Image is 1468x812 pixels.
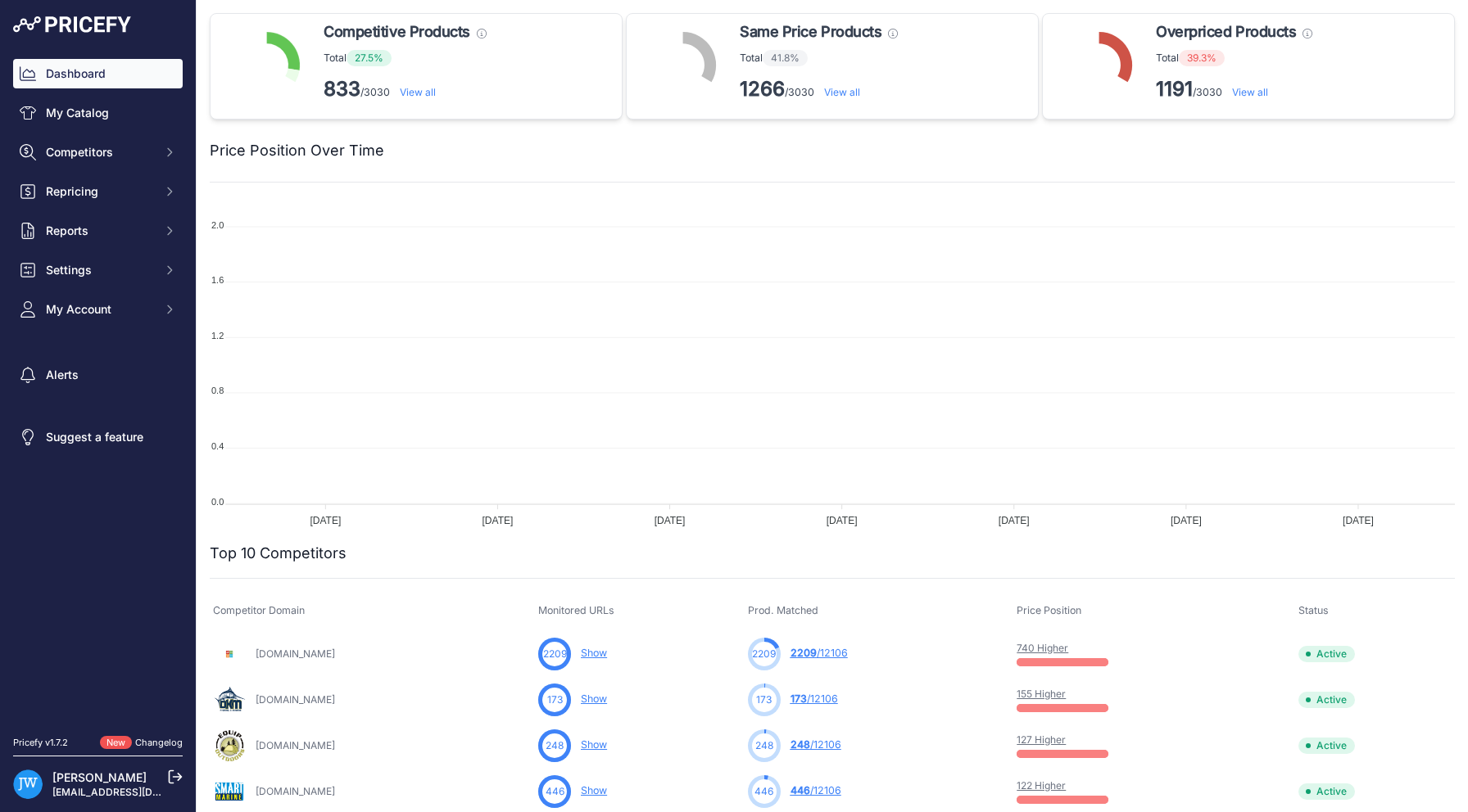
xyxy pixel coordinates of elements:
[1298,604,1329,616] span: Status
[256,647,335,660] a: [DOMAIN_NAME]
[347,50,392,66] span: 27.5%
[100,736,132,750] span: New
[210,139,384,162] h2: Price Position Over Time
[547,692,563,707] span: 173
[52,786,224,798] a: [EMAIL_ADDRESS][DOMAIN_NAME]
[211,497,224,507] tspan: 0.0
[756,692,772,707] span: 173
[827,515,858,526] tspan: [DATE]
[1179,50,1225,66] span: 39.3%
[543,647,567,661] span: 2209
[13,422,183,452] a: Suggest a feature
[324,20,470,43] span: Competitive Products
[13,59,183,716] nav: Sidebar
[791,784,841,796] a: 446/12106
[1156,50,1312,66] p: Total
[655,515,686,526] tspan: [DATE]
[752,647,776,661] span: 2209
[324,50,487,66] p: Total
[46,262,153,278] span: Settings
[256,693,335,706] a: [DOMAIN_NAME]
[824,86,860,98] a: View all
[13,360,183,390] a: Alerts
[13,736,68,750] div: Pricefy v1.7.2
[13,138,183,167] button: Competitors
[581,692,607,705] a: Show
[791,738,810,751] span: 248
[256,739,335,751] a: [DOMAIN_NAME]
[581,784,607,796] a: Show
[211,275,224,285] tspan: 1.6
[755,738,773,753] span: 248
[740,77,785,101] strong: 1266
[13,59,183,88] a: Dashboard
[1017,642,1068,654] a: 740 Higher
[740,50,898,66] p: Total
[46,301,153,318] span: My Account
[546,738,564,753] span: 248
[13,216,183,246] button: Reports
[324,77,360,101] strong: 833
[1232,86,1268,98] a: View all
[13,295,183,324] button: My Account
[1156,77,1193,101] strong: 1191
[52,770,147,784] a: [PERSON_NAME]
[748,604,818,616] span: Prod. Matched
[13,177,183,206] button: Repricing
[135,737,183,748] a: Changelog
[791,692,838,705] a: 173/12106
[546,784,564,799] span: 446
[754,784,773,799] span: 446
[1171,515,1202,526] tspan: [DATE]
[1298,692,1355,708] span: Active
[13,98,183,128] a: My Catalog
[46,223,153,239] span: Reports
[46,183,153,200] span: Repricing
[740,20,881,43] span: Same Price Products
[400,86,436,98] a: View all
[1298,646,1355,662] span: Active
[213,604,305,616] span: Competitor Domain
[13,16,131,33] img: Pricefy Logo
[1017,604,1081,616] span: Price Position
[211,220,224,230] tspan: 2.0
[1017,779,1066,792] a: 122 Higher
[538,604,614,616] span: Monitored URLs
[210,542,347,565] h2: Top 10 Competitors
[211,331,224,341] tspan: 1.2
[740,76,898,102] p: /3030
[483,515,514,526] tspan: [DATE]
[1156,76,1312,102] p: /3030
[791,738,841,751] a: 248/12106
[791,647,817,659] span: 2209
[581,738,607,751] a: Show
[211,386,224,395] tspan: 0.8
[791,692,807,705] span: 173
[791,784,810,796] span: 446
[1156,20,1296,43] span: Overpriced Products
[310,515,341,526] tspan: [DATE]
[1343,515,1374,526] tspan: [DATE]
[13,255,183,285] button: Settings
[46,144,153,160] span: Competitors
[211,441,224,451] tspan: 0.4
[1017,733,1066,746] a: 127 Higher
[1298,738,1355,754] span: Active
[763,50,808,66] span: 41.8%
[324,76,487,102] p: /3030
[999,515,1030,526] tspan: [DATE]
[791,647,848,659] a: 2209/12106
[256,785,335,797] a: [DOMAIN_NAME]
[581,647,607,659] a: Show
[1017,688,1066,700] a: 155 Higher
[1298,783,1355,800] span: Active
